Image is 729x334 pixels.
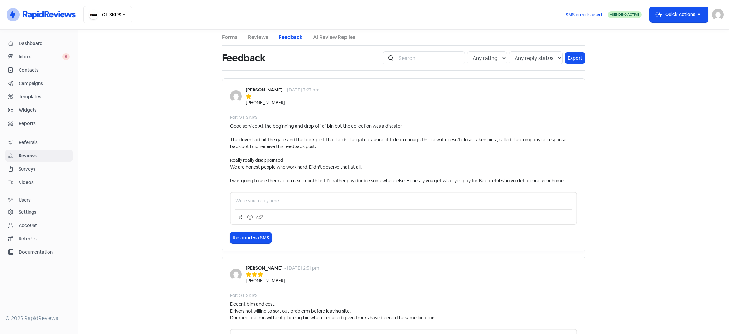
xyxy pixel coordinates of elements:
[612,12,639,17] span: Sending Active
[5,118,73,130] a: Reports
[5,233,73,245] a: Refer Us
[19,222,37,229] div: Account
[19,235,70,242] span: Refer Us
[284,87,320,93] div: - [DATE] 7:27 am
[19,166,70,173] span: Surveys
[246,265,282,271] b: [PERSON_NAME]
[5,194,73,206] a: Users
[565,52,585,64] a: Export
[5,64,73,76] a: Contacts
[19,139,70,146] span: Referrals
[19,40,70,47] span: Dashboard
[230,301,434,321] div: Decent bins and cost. Drivers not willing to sort out problems before leaving site. Dumped and ru...
[230,232,272,243] button: Respond via SMS
[19,249,70,256] span: Documentation
[5,150,73,162] a: Reviews
[230,114,258,121] div: For: GT SKIPS
[313,34,355,41] a: AI Review Replies
[246,87,282,93] b: [PERSON_NAME]
[230,292,258,299] div: For: GT SKIPS
[5,176,73,188] a: Videos
[5,246,73,258] a: Documentation
[230,123,577,184] div: Good service At the beginning and drop off of bin but the collection was a disaster The driver ha...
[19,107,70,114] span: Widgets
[248,34,268,41] a: Reviews
[5,77,73,90] a: Campaigns
[19,67,70,74] span: Contacts
[5,51,73,63] a: Inbox 0
[284,265,319,271] div: - [DATE] 2:51 pm
[5,136,73,148] a: Referrals
[19,152,70,159] span: Reviews
[5,104,73,116] a: Widgets
[19,179,70,186] span: Videos
[230,269,242,280] img: Image
[5,91,73,103] a: Templates
[279,34,303,41] a: Feedback
[19,120,70,127] span: Reports
[83,6,132,23] button: GT SKIPS
[19,197,31,203] div: Users
[5,314,73,322] div: © 2025 RapidReviews
[395,51,465,64] input: Search
[246,99,285,106] div: [PHONE_NUMBER]
[560,11,608,18] a: SMS credits used
[230,90,242,102] img: Image
[608,11,642,19] a: Sending Active
[712,9,724,21] img: User
[62,53,70,60] span: 0
[650,7,708,22] button: Quick Actions
[222,48,265,68] h1: Feedback
[5,163,73,175] a: Surveys
[19,93,70,100] span: Templates
[19,53,62,60] span: Inbox
[5,219,73,231] a: Account
[19,80,70,87] span: Campaigns
[246,277,285,284] div: [PHONE_NUMBER]
[19,209,36,216] div: Settings
[566,11,602,18] span: SMS credits used
[5,206,73,218] a: Settings
[5,37,73,49] a: Dashboard
[222,34,238,41] a: Forms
